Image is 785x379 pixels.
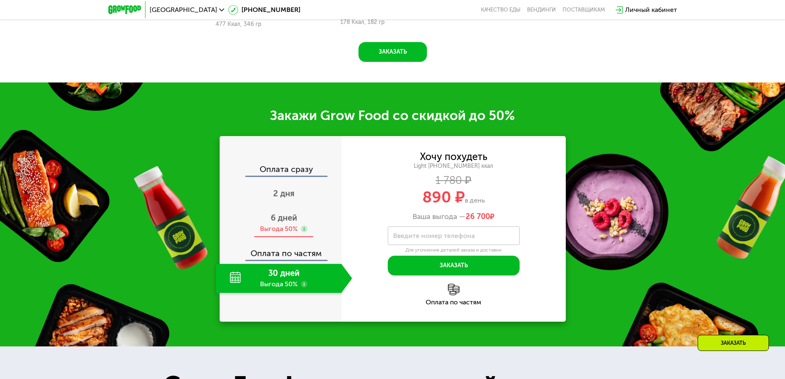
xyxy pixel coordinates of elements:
div: Ваша выгода — [342,212,566,221]
span: ₽ [466,212,494,221]
label: Введите номер телефона [393,233,475,238]
a: Качество еды [481,7,520,13]
span: 6 дней [271,213,297,223]
span: [GEOGRAPHIC_DATA] [150,7,217,13]
img: l6xcnZfty9opOoJh.png [448,284,459,295]
span: 2 дня [273,188,295,198]
div: 477 Ккал, 346 гр [216,21,320,28]
div: 178 Ккал, 182 гр [340,19,445,26]
span: 890 ₽ [422,188,465,207]
div: Выгода 50% [260,224,298,233]
a: [PHONE_NUMBER] [228,5,300,15]
div: Заказать [698,335,769,351]
button: Заказать [359,42,427,62]
div: Оплата по частям [342,299,566,306]
span: 26 700 [466,212,490,221]
div: Для уточнения деталей заказа и доставки [388,247,520,254]
div: поставщикам [562,7,605,13]
div: Хочу похудеть [420,152,487,161]
div: Личный кабинет [625,5,677,15]
div: Оплата по частям [220,241,342,260]
a: Вендинги [527,7,556,13]
div: Оплата сразу [220,165,342,176]
span: в день [465,196,485,204]
div: 1 780 ₽ [342,176,566,185]
button: Заказать [388,256,520,275]
div: Light [PHONE_NUMBER] ккал [342,162,566,170]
